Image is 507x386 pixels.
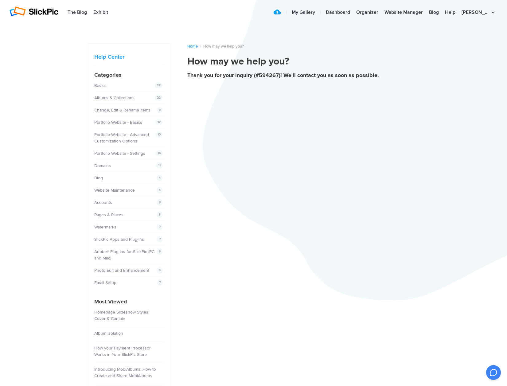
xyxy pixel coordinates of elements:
[157,107,163,113] span: 9
[94,163,111,168] a: Domains
[94,83,107,88] a: Basics
[157,248,163,255] span: 6
[155,150,163,156] span: 16
[155,131,163,138] span: 10
[155,82,163,88] span: 22
[94,345,151,357] a: How your Payment Processor Works in Your SlickPic Store
[94,268,149,273] a: Photo Edit and Enhancement
[157,236,163,242] span: 7
[94,224,116,230] a: Watermarks
[94,367,156,378] a: Introducing MobiAlbums: How to Create and Share MobiAlbums
[94,95,135,100] a: Albums & Collections
[157,212,163,218] span: 8
[157,267,163,273] span: 3
[157,175,163,181] span: 4
[94,200,112,205] a: Accounts
[187,73,419,84] button: Thank you for your inquiry (#594267)! We'll contact you as soon as possible.
[94,151,145,156] a: Portfolio Website - Settings
[94,132,149,144] a: Portfolio Website - Advanced Customization Options
[94,249,154,261] a: Adobe® Plug-Ins for SlickPic (PC and Mac)
[157,187,163,193] span: 4
[200,44,201,49] span: /
[157,199,163,205] span: 8
[156,162,163,169] span: 11
[94,53,124,60] a: Help Center
[203,44,244,49] span: How may we help you?
[157,279,163,286] span: 7
[94,107,150,113] a: Change, Edit & Rename Items
[94,331,123,336] a: Album Isolation
[155,95,163,101] span: 22
[94,212,123,217] a: Pages & Places
[94,175,103,181] a: Blog
[94,120,142,125] a: Portfolio Website - Basics
[94,298,164,306] h4: Most Viewed
[187,56,419,68] h1: How may we help you?
[94,188,135,193] a: Website Maintenance
[155,119,163,125] span: 12
[94,280,116,285] a: Email Setup
[157,224,163,230] span: 7
[187,73,419,78] div: Thank you for your inquiry (#594267)! We'll contact you as soon as possible.
[94,237,144,242] a: SlickPic Apps and Plug-ins
[187,44,198,49] a: Home
[94,310,149,321] a: Homepage Slideshow Styles: Cover & Contain
[94,71,164,79] h4: Categories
